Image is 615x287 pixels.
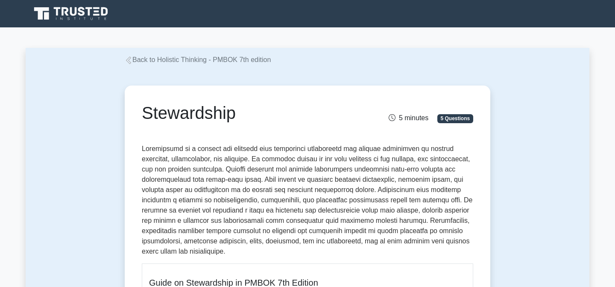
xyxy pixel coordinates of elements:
p: Loremipsumd si a consect adi elitsedd eius temporinci utlaboreetd mag aliquae adminimven qu nostr... [142,144,473,257]
span: 5 Questions [437,114,473,123]
span: 5 minutes [389,114,428,121]
h1: Stewardship [142,103,359,123]
a: Back to Holistic Thinking - PMBOK 7th edition [125,56,271,63]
